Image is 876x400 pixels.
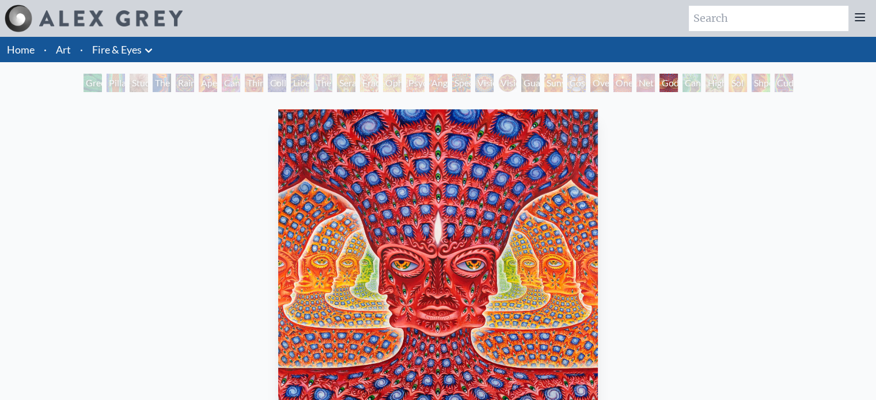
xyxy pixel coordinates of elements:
div: Cannafist [682,74,701,92]
div: Spectral Lotus [452,74,471,92]
div: Study for the Great Turn [130,74,148,92]
div: Ophanic Eyelash [383,74,401,92]
div: Psychomicrograph of a Fractal Paisley Cherub Feather Tip [406,74,424,92]
div: Green Hand [84,74,102,92]
div: Cuddle [775,74,793,92]
div: One [613,74,632,92]
div: Liberation Through Seeing [291,74,309,92]
div: Oversoul [590,74,609,92]
div: Sunyata [544,74,563,92]
div: Shpongled [752,74,770,92]
div: Collective Vision [268,74,286,92]
div: Cannabis Sutra [222,74,240,92]
li: · [75,37,88,62]
div: Guardian of Infinite Vision [521,74,540,92]
div: Fractal Eyes [360,74,378,92]
a: Fire & Eyes [92,41,142,58]
div: Third Eye Tears of Joy [245,74,263,92]
div: Higher Vision [706,74,724,92]
div: Angel Skin [429,74,448,92]
input: Search [689,6,848,31]
div: Net of Being [636,74,655,92]
div: Aperture [199,74,217,92]
li: · [39,37,51,62]
div: Vision [PERSON_NAME] [498,74,517,92]
div: Seraphic Transport Docking on the Third Eye [337,74,355,92]
div: Rainbow Eye Ripple [176,74,194,92]
a: Home [7,43,35,56]
div: Cosmic Elf [567,74,586,92]
div: Pillar of Awareness [107,74,125,92]
div: Godself [659,74,678,92]
div: The Seer [314,74,332,92]
div: Sol Invictus [729,74,747,92]
div: Vision Crystal [475,74,494,92]
div: The Torch [153,74,171,92]
a: Art [56,41,71,58]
